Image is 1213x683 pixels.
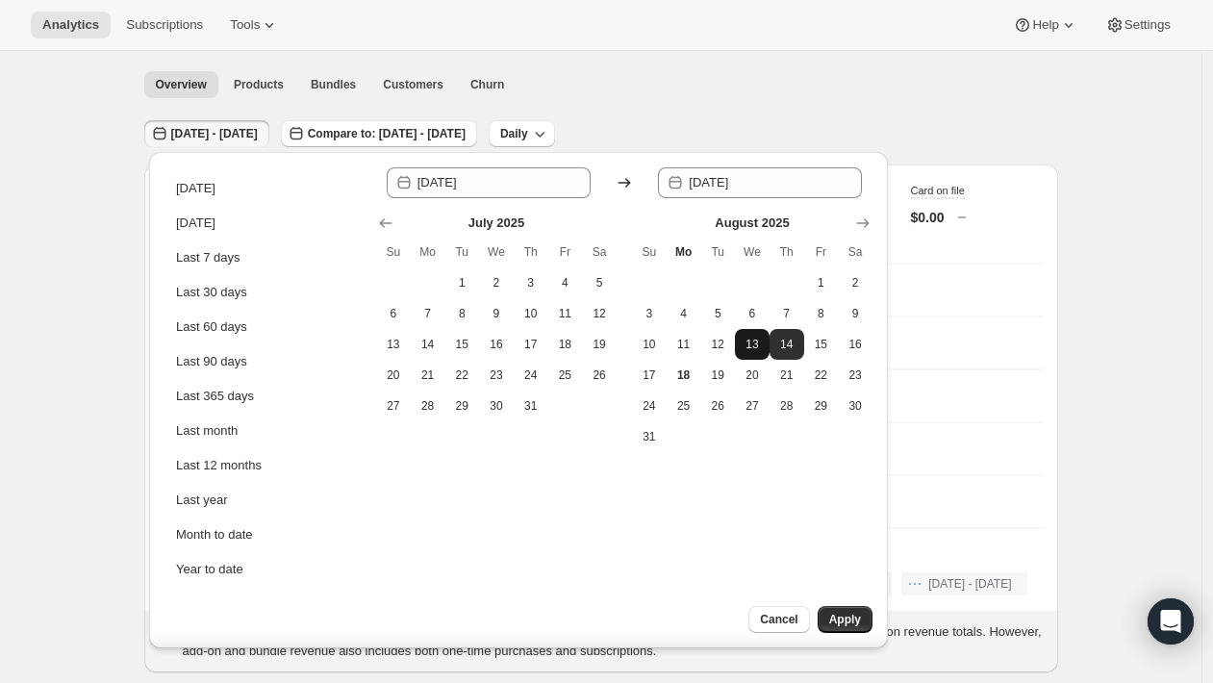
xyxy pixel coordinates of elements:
span: Su [384,244,403,260]
button: Month to date [170,519,363,550]
span: 10 [640,337,659,352]
button: Wednesday July 9 2025 [479,298,514,329]
th: Saturday [838,237,872,267]
th: Friday [548,237,583,267]
span: 23 [846,367,865,383]
button: Friday August 22 2025 [804,360,839,391]
button: [DATE] - [DATE] [144,120,269,147]
span: 2 [846,275,865,291]
button: Sunday July 6 2025 [376,298,411,329]
button: Thursday July 24 2025 [514,360,548,391]
span: Help [1032,17,1058,33]
span: Cancel [760,612,797,627]
button: Saturday August 9 2025 [838,298,872,329]
button: Thursday July 31 2025 [514,391,548,421]
button: Saturday August 16 2025 [838,329,872,360]
span: 1 [812,275,831,291]
button: Monday August 11 2025 [667,329,701,360]
button: Tuesday August 26 2025 [700,391,735,421]
button: Tuesday August 5 2025 [700,298,735,329]
button: Saturday August 2 2025 [838,267,872,298]
span: Apply [829,612,861,627]
span: 28 [418,398,438,414]
button: Sunday August 3 2025 [632,298,667,329]
span: 1 [452,275,471,291]
span: 22 [452,367,471,383]
span: 3 [521,275,541,291]
span: Fr [812,244,831,260]
span: We [743,244,762,260]
span: 5 [708,306,727,321]
button: Thursday July 10 2025 [514,298,548,329]
button: Wednesday July 16 2025 [479,329,514,360]
span: We [487,244,506,260]
th: Thursday [514,237,548,267]
button: Monday August 4 2025 [667,298,701,329]
span: 14 [418,337,438,352]
button: [DATE] [170,173,363,204]
button: Wednesday July 2 2025 [479,267,514,298]
span: 8 [812,306,831,321]
button: Wednesday August 27 2025 [735,391,770,421]
button: Tuesday August 12 2025 [700,329,735,360]
button: Saturday July 26 2025 [582,360,617,391]
span: 25 [674,398,694,414]
th: Friday [804,237,839,267]
button: Thursday August 28 2025 [770,391,804,421]
button: Saturday July 5 2025 [582,267,617,298]
button: Wednesday August 6 2025 [735,298,770,329]
button: Monday August 25 2025 [667,391,701,421]
span: 26 [590,367,609,383]
button: Tuesday August 19 2025 [700,360,735,391]
div: Last 365 days [176,387,254,406]
button: Monday July 7 2025 [411,298,445,329]
div: Last 90 days [176,352,247,371]
button: Thursday August 21 2025 [770,360,804,391]
button: Last 30 days [170,277,363,308]
th: Wednesday [735,237,770,267]
span: 21 [777,367,796,383]
button: Analytics [31,12,111,38]
span: 27 [743,398,762,414]
span: 18 [556,337,575,352]
button: Sunday August 17 2025 [632,360,667,391]
button: Friday July 25 2025 [548,360,583,391]
div: [DATE] [176,179,215,198]
p: $0.00 [911,208,945,227]
span: [DATE] - [DATE] [171,126,258,141]
div: Last 12 months [176,456,262,475]
button: Monday July 28 2025 [411,391,445,421]
span: Tools [230,17,260,33]
span: 17 [521,337,541,352]
span: 29 [452,398,471,414]
th: Tuesday [700,237,735,267]
button: Friday August 15 2025 [804,329,839,360]
span: Overview [156,77,207,92]
span: 9 [846,306,865,321]
th: Monday [667,237,701,267]
button: Tools [218,12,291,38]
span: 30 [487,398,506,414]
button: Wednesday August 13 2025 [735,329,770,360]
button: Year to date [170,554,363,585]
button: Settings [1094,12,1182,38]
button: Thursday July 3 2025 [514,267,548,298]
button: Thursday August 7 2025 [770,298,804,329]
button: Friday August 1 2025 [804,267,839,298]
button: Sunday August 10 2025 [632,329,667,360]
span: 2 [487,275,506,291]
span: 31 [640,429,659,444]
span: Tu [452,244,471,260]
button: Wednesday July 30 2025 [479,391,514,421]
button: Last 90 days [170,346,363,377]
div: Last year [176,491,227,510]
span: 8 [452,306,471,321]
span: Customers [383,77,443,92]
span: 7 [418,306,438,321]
th: Thursday [770,237,804,267]
span: 10 [521,306,541,321]
span: 26 [708,398,727,414]
span: 16 [487,337,506,352]
div: Year to date [176,560,243,579]
button: Last year [170,485,363,516]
